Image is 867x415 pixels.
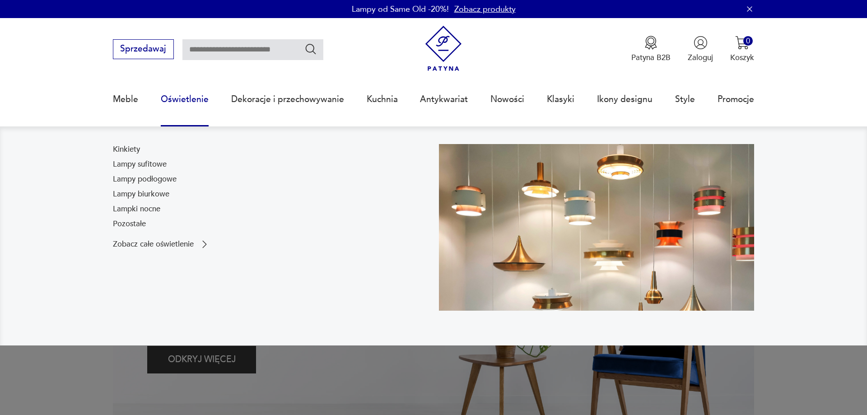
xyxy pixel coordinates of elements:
[113,144,140,155] a: Kinkiety
[490,79,524,120] a: Nowości
[113,189,169,200] a: Lampy biurkowe
[113,239,210,250] a: Zobacz całe oświetlenie
[367,79,398,120] a: Kuchnia
[675,79,695,120] a: Style
[113,241,194,248] p: Zobacz całe oświetlenie
[161,79,209,120] a: Oświetlenie
[113,39,174,59] button: Sprzedawaj
[454,4,516,15] a: Zobacz produkty
[631,36,671,63] button: Patyna B2B
[688,36,713,63] button: Zaloguj
[439,144,754,311] img: a9d990cd2508053be832d7f2d4ba3cb1.jpg
[352,4,449,15] p: Lampy od Same Old -20%!
[735,36,749,50] img: Ikona koszyka
[730,52,754,63] p: Koszyk
[597,79,653,120] a: Ikony designu
[113,159,167,170] a: Lampy sufitowe
[113,79,138,120] a: Meble
[113,204,160,214] a: Lampki nocne
[688,52,713,63] p: Zaloguj
[231,79,344,120] a: Dekoracje i przechowywanie
[547,79,574,120] a: Klasyki
[743,36,753,46] div: 0
[421,26,466,71] img: Patyna - sklep z meblami i dekoracjami vintage
[420,79,468,120] a: Antykwariat
[718,79,754,120] a: Promocje
[304,42,317,56] button: Szukaj
[113,219,146,229] a: Pozostałe
[631,36,671,63] a: Ikona medaluPatyna B2B
[730,36,754,63] button: 0Koszyk
[694,36,708,50] img: Ikonka użytkownika
[644,36,658,50] img: Ikona medalu
[631,52,671,63] p: Patyna B2B
[113,174,177,185] a: Lampy podłogowe
[113,46,174,53] a: Sprzedawaj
